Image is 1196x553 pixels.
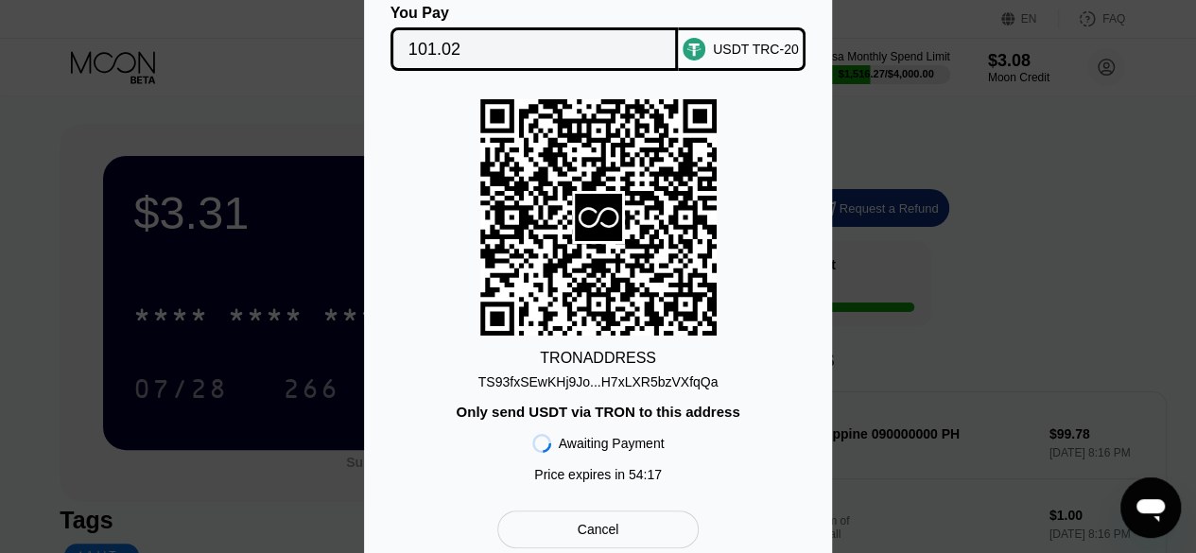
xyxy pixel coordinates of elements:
div: Price expires in [534,467,662,482]
div: Only send USDT via TRON to this address [456,404,739,420]
div: TS93fxSEwKHj9Jo...H7xLXR5bzVXfqQa [478,374,719,389]
span: 54 : 17 [629,467,662,482]
div: You PayUSDT TRC-20 [392,5,804,71]
div: Cancel [578,521,619,538]
iframe: Button to launch messaging window [1120,477,1181,538]
div: TRON ADDRESS [540,350,656,367]
div: Cancel [497,510,699,548]
div: USDT TRC-20 [713,42,799,57]
div: Awaiting Payment [559,436,665,451]
div: You Pay [390,5,679,22]
div: TS93fxSEwKHj9Jo...H7xLXR5bzVXfqQa [478,367,719,389]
